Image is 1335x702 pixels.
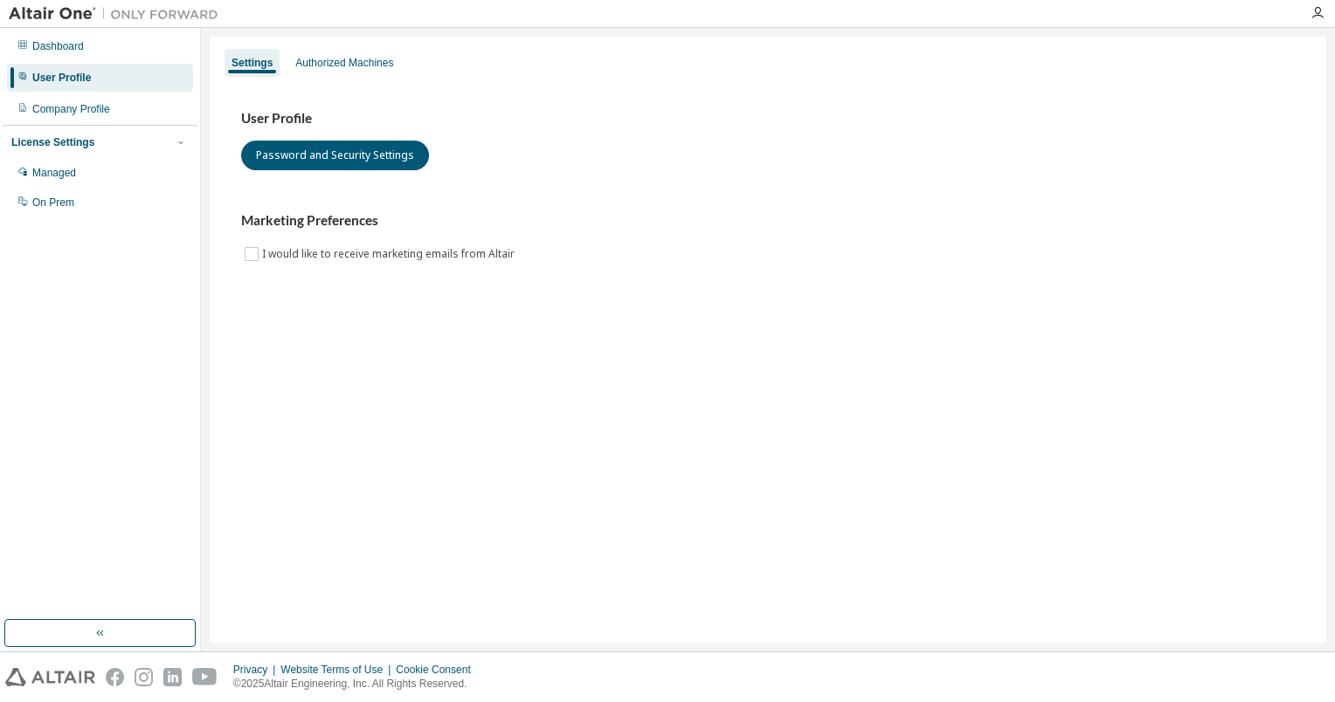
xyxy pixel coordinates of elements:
img: youtube.svg [192,668,218,686]
label: I would like to receive marketing emails from Altair [262,244,518,265]
div: Authorized Machines [295,56,393,70]
img: Altair One [9,5,227,23]
div: Settings [232,56,273,70]
div: Managed [32,166,76,180]
div: User Profile [32,71,91,85]
div: Dashboard [32,39,84,53]
div: On Prem [32,196,74,210]
img: facebook.svg [106,668,124,686]
div: Company Profile [32,102,110,116]
img: altair_logo.svg [5,668,95,686]
img: linkedin.svg [163,668,182,686]
img: instagram.svg [135,668,153,686]
p: © 2025 Altair Engineering, Inc. All Rights Reserved. [233,677,481,692]
div: Website Terms of Use [280,663,396,677]
h3: User Profile [241,110,1295,127]
div: Cookie Consent [396,663,481,677]
button: Password and Security Settings [241,141,429,170]
div: Privacy [233,663,280,677]
div: License Settings [11,135,94,149]
h3: Marketing Preferences [241,212,1295,230]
